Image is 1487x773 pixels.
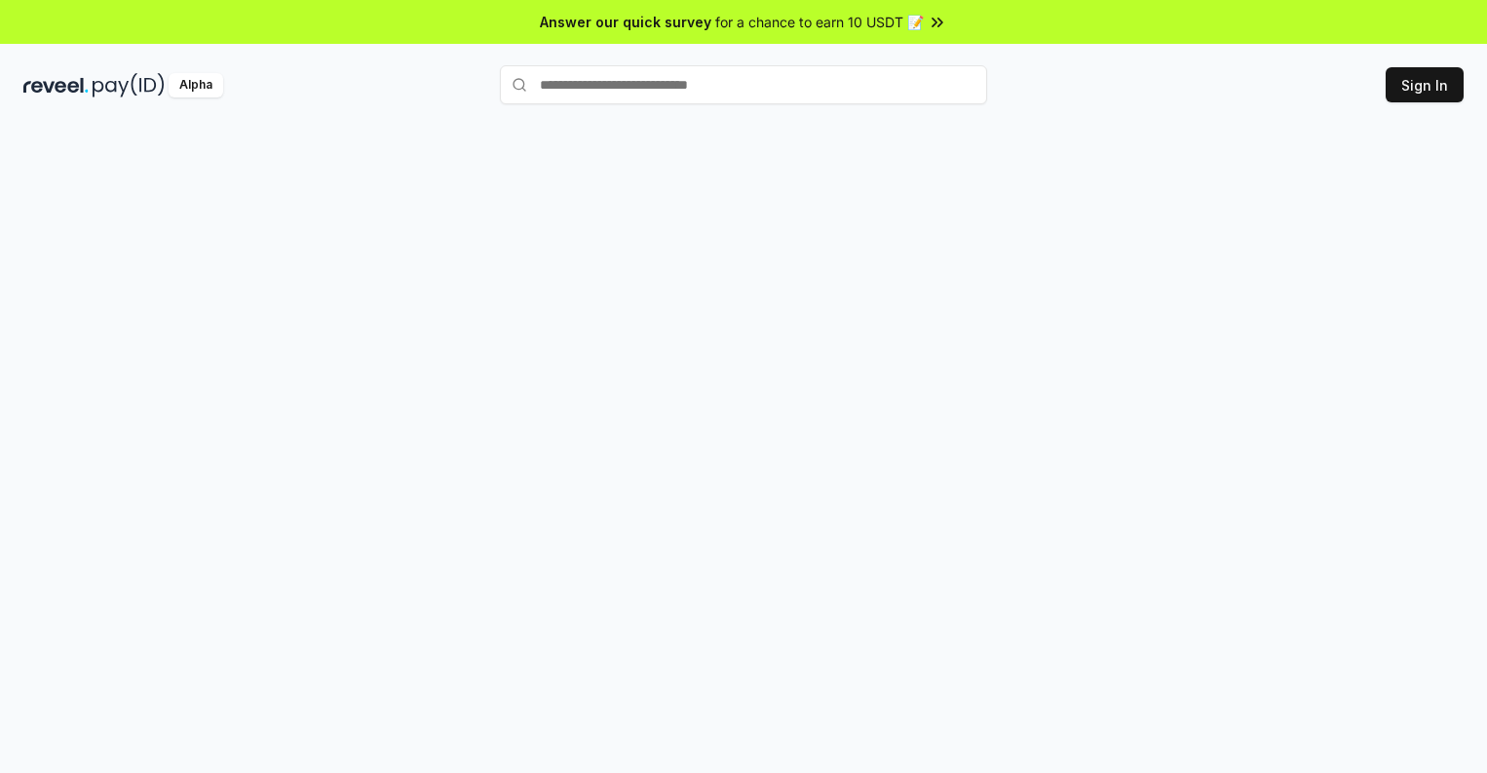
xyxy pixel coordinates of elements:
[540,12,711,32] span: Answer our quick survey
[715,12,924,32] span: for a chance to earn 10 USDT 📝
[169,73,223,97] div: Alpha
[1386,67,1464,102] button: Sign In
[93,73,165,97] img: pay_id
[23,73,89,97] img: reveel_dark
